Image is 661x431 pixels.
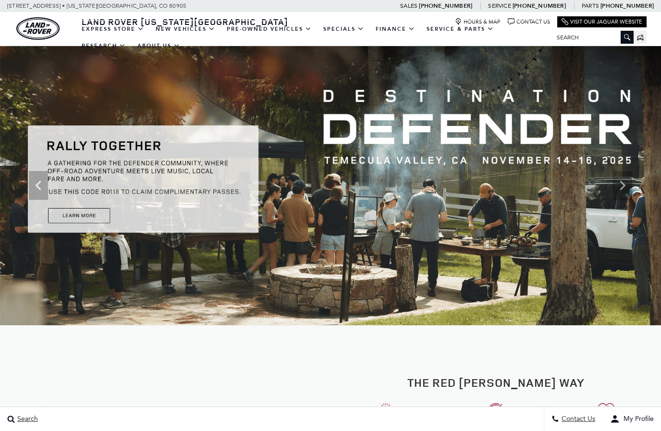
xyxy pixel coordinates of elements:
[7,2,186,9] a: [STREET_ADDRESS] • [US_STATE][GEOGRAPHIC_DATA], CO 80905
[338,376,654,389] h2: The Red [PERSON_NAME] Way
[620,415,654,423] span: My Profile
[318,21,370,37] a: Specials
[16,17,60,40] img: Land Rover
[421,21,500,37] a: Service & Parts
[603,407,661,431] button: user-profile-menu
[550,32,634,43] input: Search
[488,2,511,9] span: Service
[455,18,501,25] a: Hours & Map
[221,21,318,37] a: Pre-Owned Vehicles
[82,16,288,27] span: Land Rover [US_STATE][GEOGRAPHIC_DATA]
[559,415,595,423] span: Contact Us
[76,21,150,37] a: EXPRESS STORE
[150,21,221,37] a: New Vehicles
[562,18,642,25] a: Visit Our Jaguar Website
[600,2,654,10] a: [PHONE_NUMBER]
[76,16,294,27] a: Land Rover [US_STATE][GEOGRAPHIC_DATA]
[419,2,472,10] a: [PHONE_NUMBER]
[508,18,550,25] a: Contact Us
[582,2,599,9] span: Parts
[400,2,417,9] span: Sales
[76,21,550,54] nav: Main Navigation
[132,37,186,54] a: About Us
[15,415,38,423] span: Search
[76,37,132,54] a: Research
[16,17,60,40] a: land-rover
[370,21,421,37] a: Finance
[513,2,566,10] a: [PHONE_NUMBER]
